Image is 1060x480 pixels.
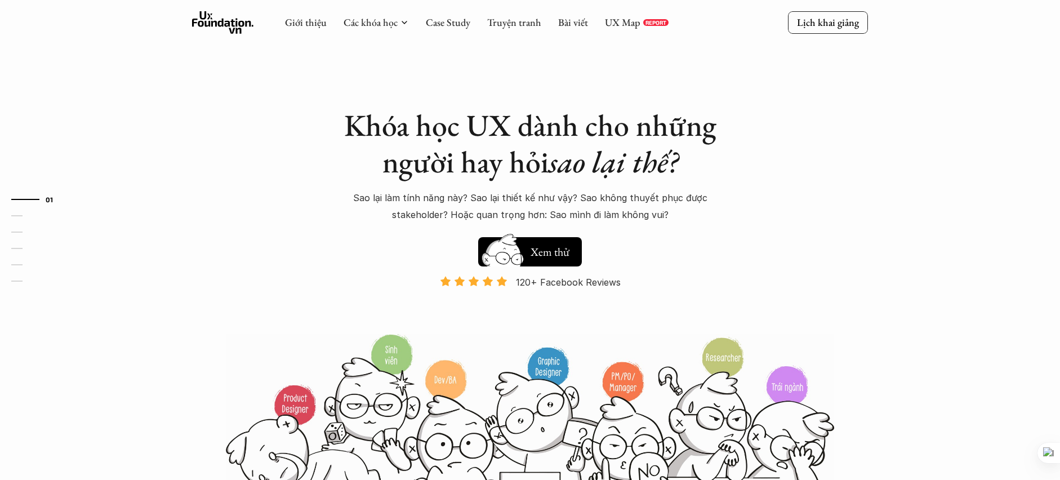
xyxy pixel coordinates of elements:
a: Case Study [426,16,470,29]
p: REPORT [645,19,666,26]
p: Lịch khai giảng [797,16,859,29]
a: Giới thiệu [285,16,327,29]
a: UX Map [605,16,640,29]
em: sao lại thế? [549,142,678,181]
p: 120+ Facebook Reviews [516,274,621,291]
a: Lịch khai giảng [788,11,868,33]
p: Sao lại làm tính năng này? Sao lại thiết kế như vậy? Sao không thuyết phục được stakeholder? Hoặc... [333,189,727,224]
a: Xem thử [478,232,582,266]
h5: Xem thử [529,244,571,260]
a: Bài viết [558,16,588,29]
strong: 01 [46,195,54,203]
a: 120+ Facebook Reviews [430,275,630,332]
a: Các khóa học [344,16,398,29]
h1: Khóa học UX dành cho những người hay hỏi [333,107,727,180]
a: Truyện tranh [487,16,541,29]
a: 01 [11,193,65,206]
